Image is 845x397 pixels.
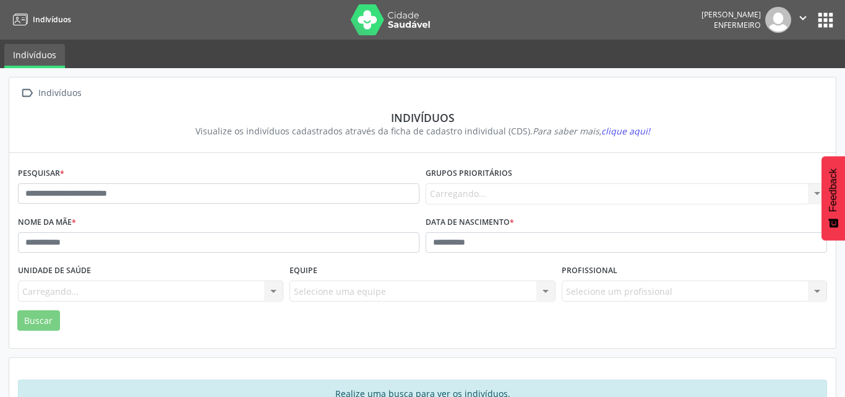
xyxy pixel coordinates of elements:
[765,7,791,33] img: img
[701,9,761,20] div: [PERSON_NAME]
[714,20,761,30] span: Enfermeiro
[18,164,64,183] label: Pesquisar
[17,310,60,331] button: Buscar
[18,84,84,102] a:  Indivíduos
[4,44,65,68] a: Indivíduos
[815,9,836,31] button: apps
[290,261,317,281] label: Equipe
[9,9,71,30] a: Indivíduos
[33,14,71,25] span: Indivíduos
[828,168,839,212] span: Feedback
[601,125,650,137] span: clique aqui!
[821,156,845,240] button: Feedback - Mostrar pesquisa
[426,164,512,183] label: Grupos prioritários
[27,124,818,137] div: Visualize os indivíduos cadastrados através da ficha de cadastro individual (CDS).
[27,111,818,124] div: Indivíduos
[18,84,36,102] i: 
[796,11,810,25] i: 
[18,261,91,281] label: Unidade de saúde
[426,213,514,232] label: Data de nascimento
[562,261,617,281] label: Profissional
[791,7,815,33] button: 
[18,213,76,232] label: Nome da mãe
[533,125,650,137] i: Para saber mais,
[36,84,84,102] div: Indivíduos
